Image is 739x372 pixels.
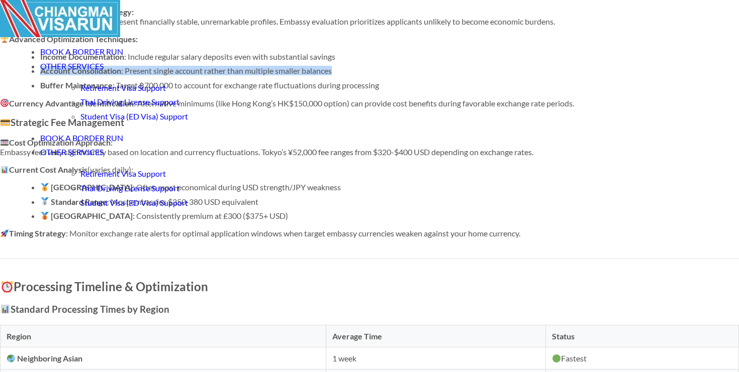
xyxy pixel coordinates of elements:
th: Status [545,325,738,347]
th: Region [1,325,326,347]
a: Student Visa (ED Visa) Support [80,198,188,207]
img: 🌏 [7,354,15,362]
img: 🚀 [1,229,9,237]
a: OTHER SERVICES [40,61,104,71]
ul: OTHER SERVICES [40,169,739,207]
a: Student Visa (ED Visa) Support [80,111,188,121]
img: ⏰ [1,281,13,293]
img: 📊 [1,304,10,314]
td: Fastest [545,347,738,369]
a: Retirement Visa Support [80,83,166,92]
a: Thai Driving License Support [80,97,179,106]
img: 🟢 [552,354,561,362]
th: Average Time [326,325,545,347]
a: BOOK A BORDER RUN [40,47,123,56]
td: 1 week [326,347,545,369]
a: OTHER SERVICES [40,147,104,157]
ul: OTHER SERVICES [40,83,739,121]
a: Thai Driving License Support [80,183,179,193]
a: BOOK A BORDER RUN [40,133,123,143]
strong: Neighboring Asian [17,353,82,363]
a: Retirement Visa Support [80,169,166,178]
